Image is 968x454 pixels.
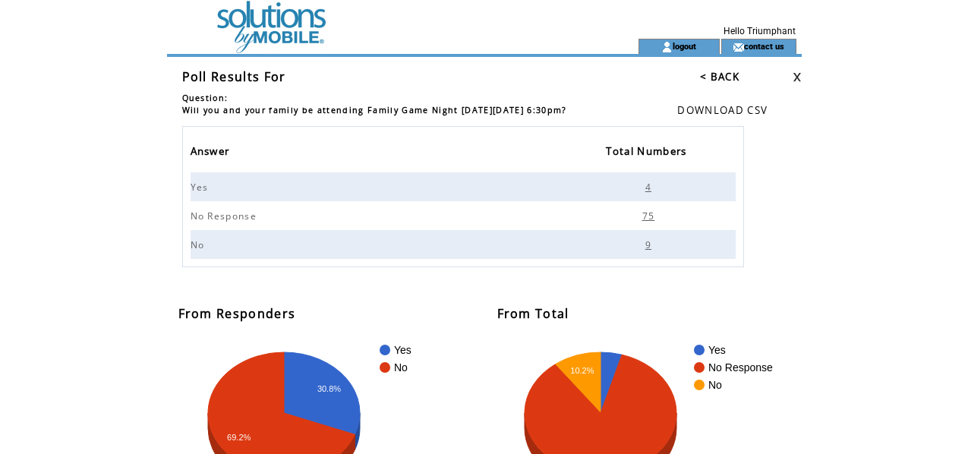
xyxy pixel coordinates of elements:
span: Question: [182,93,229,103]
span: 9 [645,238,655,251]
a: < BACK [700,70,739,84]
span: No Response [191,210,261,222]
span: Yes [191,181,213,194]
a: 9 [644,238,657,249]
span: Total Numbers [606,140,690,166]
text: 69.2% [227,433,251,442]
a: Answer [191,140,238,166]
a: 4 [644,181,657,191]
text: No [394,361,408,374]
text: Yes [708,344,726,356]
text: 10.2% [570,366,594,375]
img: account_icon.gif [661,41,673,53]
text: 30.8% [317,384,340,393]
span: From Responders [178,305,296,322]
a: Total Numbers [606,140,694,166]
span: 4 [645,181,655,194]
text: No [708,379,722,391]
span: Answer [191,140,234,166]
a: contact us [744,41,784,51]
span: From Total [497,305,569,322]
span: Hello Triumphant [724,26,796,36]
span: Will you and your family be attending Family Game Night [DATE][DATE] 6:30pm? [182,105,567,115]
span: 75 [642,210,659,222]
text: No Response [708,361,773,374]
span: No [191,238,209,251]
a: 75 [641,210,661,220]
a: logout [673,41,696,51]
span: Poll Results For [182,68,286,85]
a: DOWNLOAD CSV [677,103,768,117]
img: contact_us_icon.gif [733,41,744,53]
text: Yes [394,344,411,356]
